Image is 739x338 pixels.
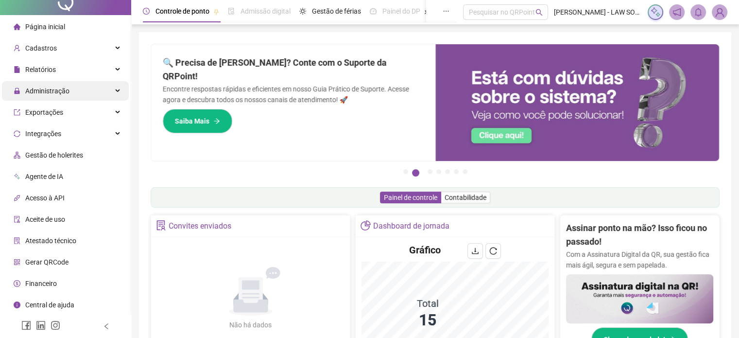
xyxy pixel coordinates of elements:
span: sun [299,8,306,15]
span: solution [14,237,20,244]
span: user-add [14,45,20,52]
span: notification [672,8,681,17]
span: [PERSON_NAME] - LAW SOLUCOES FINANCEIRAS S/A [554,7,642,18]
p: Com a Assinatura Digital da QR, sua gestão fica mais ágil, segura e sem papelada. [566,249,713,270]
span: export [14,109,20,116]
span: Financeiro [25,280,57,287]
span: Painel de controle [384,194,437,201]
span: solution [156,220,166,231]
span: qrcode [14,259,20,266]
span: Integrações [25,130,61,138]
img: banner%2F02c71560-61a6-44d4-94b9-c8ab97240462.png [566,274,713,323]
button: 7 [463,169,467,174]
span: Acesso à API [25,194,65,202]
span: Admissão digital [241,7,291,15]
span: home [14,23,20,30]
span: download [471,247,479,255]
button: 6 [454,169,459,174]
span: Relatórios [25,66,56,73]
span: Atestado técnico [25,237,76,245]
span: pushpin [213,9,219,15]
span: info-circle [14,302,20,308]
button: 4 [436,169,441,174]
span: Administração [25,87,69,95]
button: 5 [445,169,450,174]
span: api [14,195,20,201]
span: reload [489,247,497,255]
span: search [535,9,543,16]
span: Gerar QRCode [25,258,69,266]
span: sync [14,130,20,137]
div: Convites enviados [169,218,231,234]
span: pie-chart [361,220,371,231]
div: Dashboard de jornada [373,218,449,234]
span: ellipsis [443,8,449,15]
img: sparkle-icon.fc2bf0ac1784a2077858766a79e2daf3.svg [650,7,661,18]
span: Saiba Mais [175,116,209,126]
button: 3 [428,169,432,174]
span: Página inicial [25,23,65,31]
img: 87210 [712,5,727,19]
div: Não há dados [206,320,295,330]
span: Gestão de holerites [25,151,83,159]
span: Painel do DP [382,7,420,15]
button: Saiba Mais [163,109,232,133]
span: left [103,323,110,330]
span: Contabilidade [445,194,486,201]
img: banner%2F0cf4e1f0-cb71-40ef-aa93-44bd3d4ee559.png [435,44,720,161]
button: 2 [412,169,419,177]
span: Central de ajuda [25,301,74,309]
span: Controle de ponto [155,7,209,15]
span: clock-circle [143,8,150,15]
span: Gestão de férias [312,7,361,15]
span: dollar [14,280,20,287]
span: apartment [14,152,20,159]
span: Exportações [25,108,63,116]
span: arrow-right [213,118,220,125]
span: bell [694,8,703,17]
h2: 🔍 Precisa de [PERSON_NAME]? Conte com o Suporte da QRPoint! [163,56,424,84]
span: pushpin [424,9,430,15]
h4: Gráfico [409,243,441,257]
span: dashboard [370,8,377,15]
p: Encontre respostas rápidas e eficientes em nosso Guia Prático de Suporte. Acesse agora e descubra... [163,84,424,105]
span: audit [14,216,20,223]
span: linkedin [36,320,46,330]
span: Cadastros [25,44,57,52]
h2: Assinar ponto na mão? Isso ficou no passado! [566,221,713,249]
span: file [14,66,20,73]
span: Agente de IA [25,173,63,180]
button: 1 [403,169,408,174]
span: lock [14,88,20,94]
span: facebook [21,320,31,330]
span: file-done [228,8,235,15]
span: Aceite de uso [25,215,65,223]
span: instagram [51,320,60,330]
